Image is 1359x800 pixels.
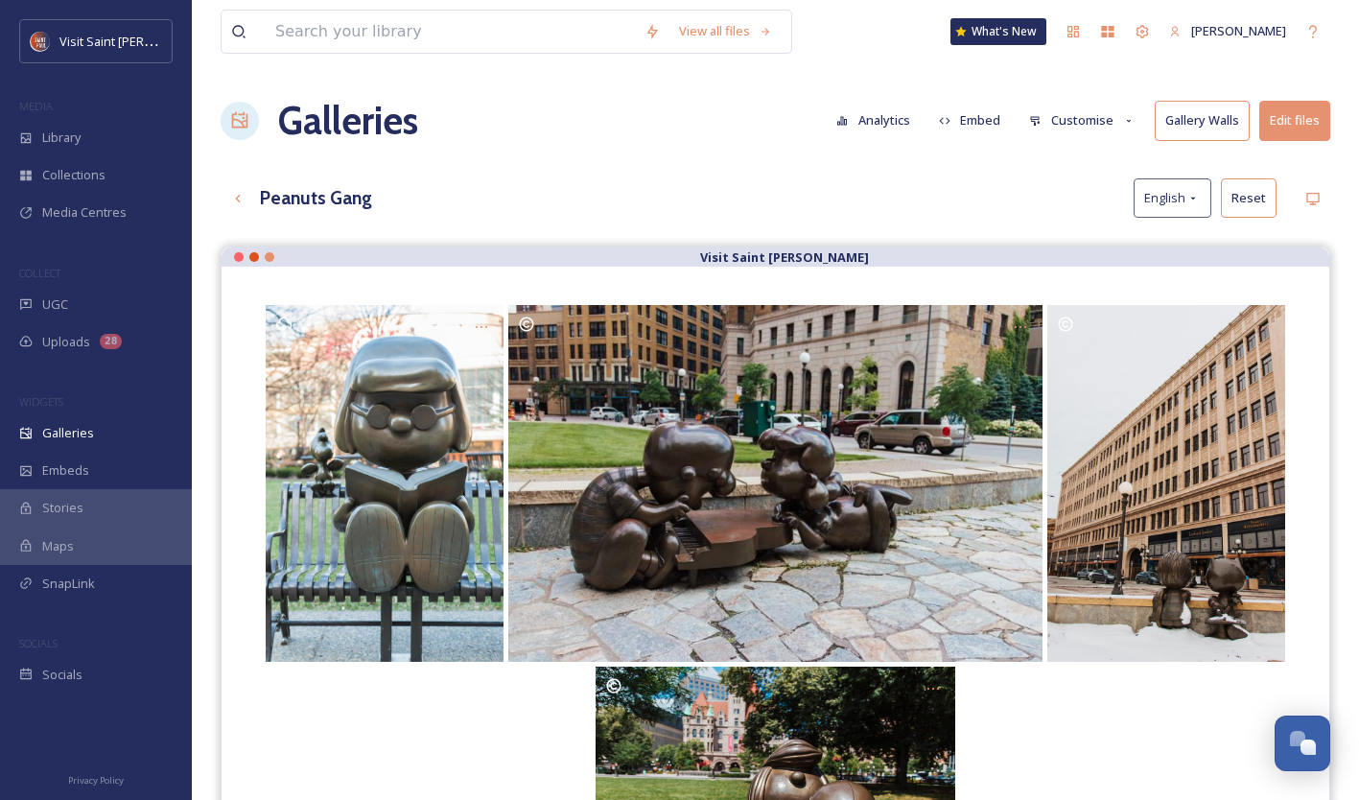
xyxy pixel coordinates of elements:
button: Embed [929,102,1011,139]
button: Analytics [827,102,920,139]
span: [PERSON_NAME] [1191,22,1286,39]
button: Open Chat [1275,716,1330,771]
a: Opens media popup. Media description: Peppermint Patty in Rice Park. [264,305,506,662]
span: Library [42,129,81,147]
span: SnapLink [42,575,95,593]
a: [PERSON_NAME] [1160,12,1296,50]
span: Galleries [42,424,94,442]
span: Collections [42,166,105,184]
button: Gallery Walls [1155,101,1250,140]
a: Analytics [827,102,929,139]
a: Privacy Policy [68,767,124,790]
span: Maps [42,537,74,555]
span: Uploads [42,333,90,351]
span: UGC [42,295,68,314]
a: Opens media popup. Media description: HammBuilding_VSP (3).jpg. [1045,305,1288,662]
img: Visit%20Saint%20Paul%20Updated%20Profile%20Image.jpg [31,32,50,51]
span: Socials [42,666,82,684]
span: Stories [42,499,83,517]
h3: Peanuts Gang [260,184,372,212]
span: Privacy Policy [68,774,124,787]
span: SOCIALS [19,636,58,650]
span: COLLECT [19,266,60,280]
span: English [1144,189,1185,207]
button: Edit files [1259,101,1330,140]
input: Search your library [266,11,635,53]
a: View all files [669,12,782,50]
a: Galleries [278,92,418,150]
span: Visit Saint [PERSON_NAME] [59,32,213,50]
a: What's New [950,18,1046,45]
span: Media Centres [42,203,127,222]
button: Customise [1019,102,1145,139]
div: 28 [100,334,122,349]
strong: Visit Saint [PERSON_NAME] [700,248,869,266]
span: MEDIA [19,99,53,113]
span: WIDGETS [19,394,63,409]
a: Opens media popup. Media description: _MG_0599.jpg. [505,305,1044,662]
button: Reset [1221,178,1277,218]
span: Embeds [42,461,89,480]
